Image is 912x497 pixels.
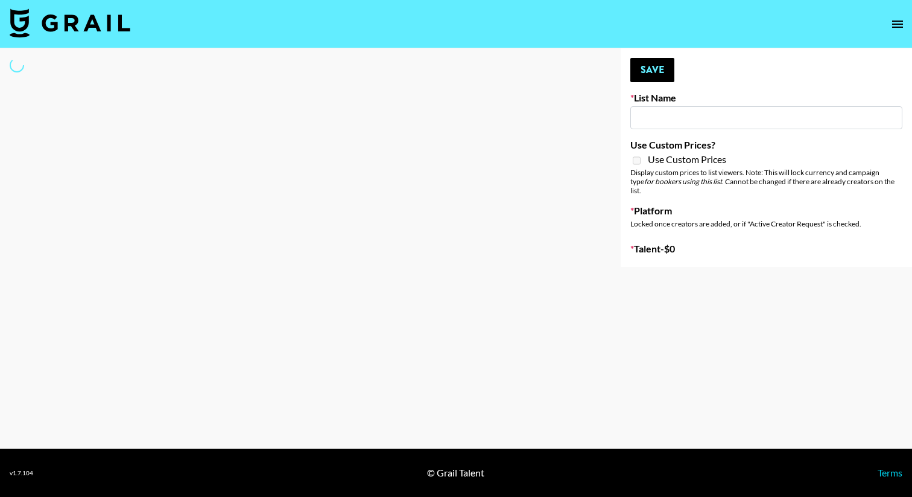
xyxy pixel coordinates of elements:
div: Display custom prices to list viewers. Note: This will lock currency and campaign type . Cannot b... [630,168,902,195]
span: Use Custom Prices [648,153,726,165]
a: Terms [878,467,902,478]
button: Save [630,58,674,82]
div: © Grail Talent [427,467,484,479]
label: List Name [630,92,902,104]
em: for bookers using this list [644,177,722,186]
div: Locked once creators are added, or if "Active Creator Request" is checked. [630,219,902,228]
img: Grail Talent [10,8,130,37]
button: open drawer [885,12,910,36]
label: Platform [630,205,902,217]
label: Talent - $ 0 [630,243,902,255]
label: Use Custom Prices? [630,139,902,151]
div: v 1.7.104 [10,469,33,477]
